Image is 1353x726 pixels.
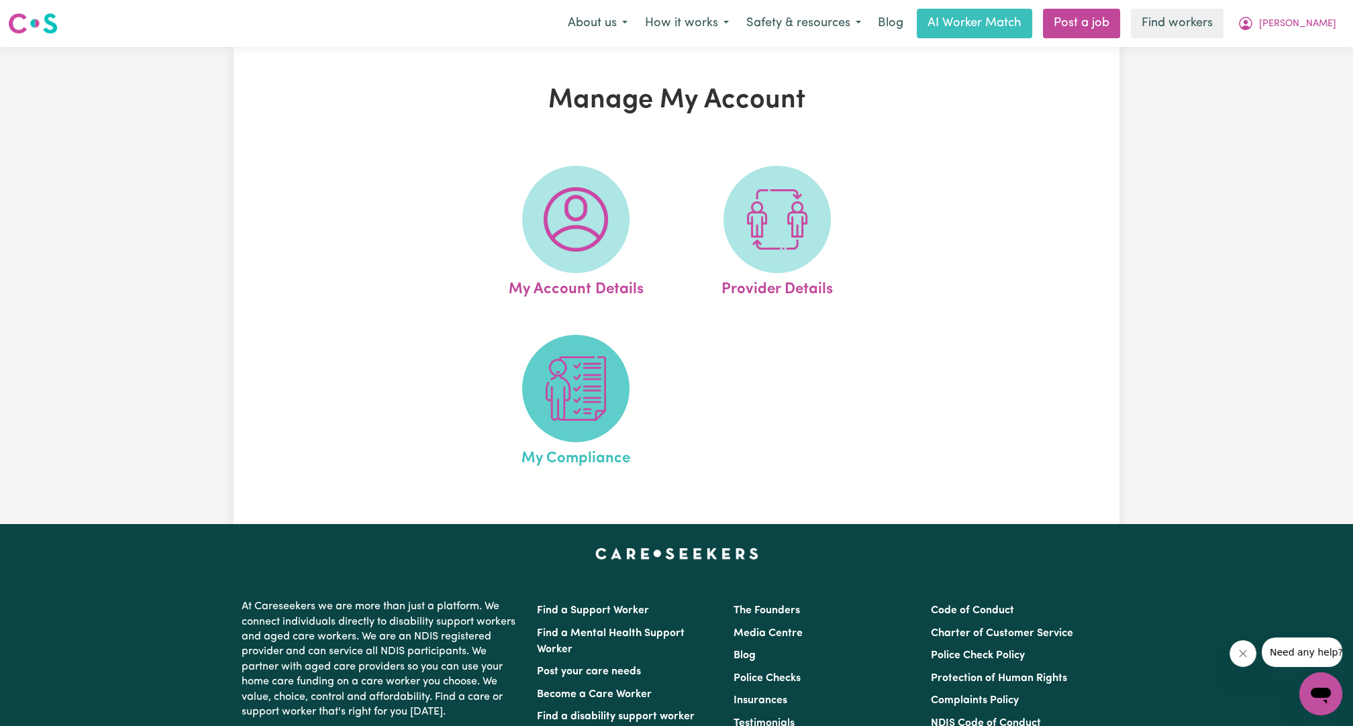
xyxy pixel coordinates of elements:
a: My Compliance [479,335,672,470]
button: My Account [1229,9,1345,38]
a: Complaints Policy [931,695,1019,706]
a: Insurances [734,695,787,706]
span: Need any help? [8,9,81,20]
a: Find a Support Worker [537,605,649,616]
span: My Account Details [508,273,643,301]
a: Blog [734,650,756,661]
a: Become a Care Worker [537,689,652,700]
a: Find workers [1131,9,1223,38]
a: The Founders [734,605,800,616]
a: Careseekers home page [595,548,758,559]
a: Careseekers logo [8,8,58,39]
a: AI Worker Match [917,9,1032,38]
a: Protection of Human Rights [931,673,1067,684]
span: [PERSON_NAME] [1259,17,1336,32]
a: Find a disability support worker [537,711,695,722]
iframe: Close message [1230,640,1256,667]
a: Post your care needs [537,666,641,677]
h1: Manage My Account [389,85,964,117]
a: Charter of Customer Service [931,628,1073,639]
a: Find a Mental Health Support Worker [537,628,685,655]
a: Media Centre [734,628,803,639]
span: Provider Details [721,273,833,301]
a: Post a job [1043,9,1120,38]
iframe: Message from company [1262,637,1342,667]
a: Code of Conduct [931,605,1014,616]
button: About us [559,9,636,38]
p: At Careseekers we are more than just a platform. We connect individuals directly to disability su... [242,594,521,725]
span: My Compliance [521,442,630,470]
a: Police Checks [734,673,801,684]
iframe: Button to launch messaging window [1299,672,1342,715]
a: Blog [870,9,911,38]
button: How it works [636,9,738,38]
img: Careseekers logo [8,11,58,36]
button: Safety & resources [738,9,870,38]
a: Provider Details [681,166,874,301]
a: Police Check Policy [931,650,1025,661]
a: My Account Details [479,166,672,301]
